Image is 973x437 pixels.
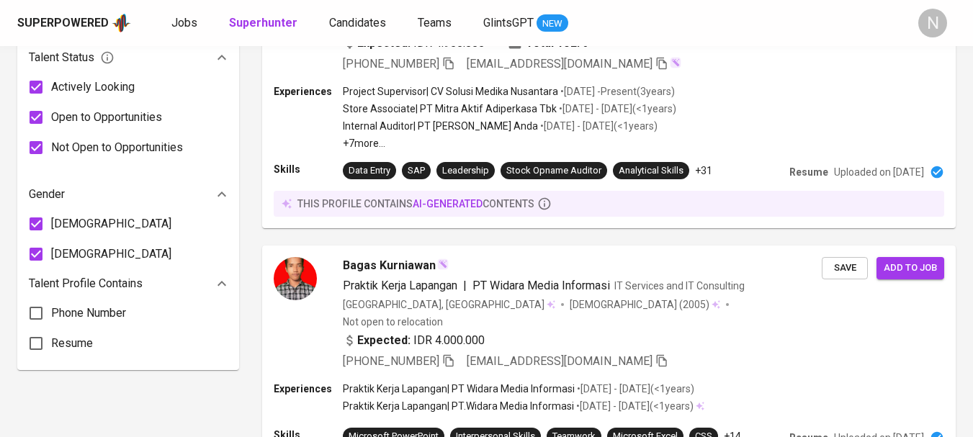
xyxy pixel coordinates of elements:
span: Bagas Kurniawan [343,257,436,274]
p: • [DATE] - [DATE] ( <1 years ) [575,382,694,396]
span: Candidates [329,16,386,30]
span: [EMAIL_ADDRESS][DOMAIN_NAME] [467,57,653,71]
a: Jobs [171,14,200,32]
p: Not open to relocation [343,315,443,329]
p: Store Associate | PT Mitra Aktif Adiperkasa Tbk [343,102,557,116]
div: (2005) [570,297,720,312]
button: Add to job [876,257,944,279]
img: magic_wand.svg [670,57,681,68]
p: +31 [695,163,712,178]
div: [GEOGRAPHIC_DATA], [GEOGRAPHIC_DATA] [343,297,555,312]
button: Save [822,257,868,279]
span: Actively Looking [51,78,135,96]
div: SAP [408,164,425,178]
p: Praktik Kerja Lapangan | PT.Widara Media Informasi [343,399,574,413]
b: Expected: [357,332,411,349]
p: • [DATE] - [DATE] ( <1 years ) [538,119,658,133]
span: PT Widara Media Informasi [472,279,610,292]
div: Data Entry [349,164,390,178]
p: Experiences [274,382,343,396]
b: Superhunter [229,16,297,30]
p: Experiences [274,84,343,99]
p: Praktik Kerja Lapangan | PT Widara Media Informasi [343,382,575,396]
p: Internal Auditor | PT [PERSON_NAME] Anda [343,119,538,133]
span: Praktik Kerja Lapangan [343,279,457,292]
div: N [918,9,947,37]
p: • [DATE] - [DATE] ( <1 years ) [574,399,694,413]
span: IT Services and IT Consulting [614,280,745,292]
a: Candidates [329,14,389,32]
div: Superpowered [17,15,109,32]
span: Teams [418,16,452,30]
span: [DEMOGRAPHIC_DATA] [51,215,171,233]
a: Teams [418,14,454,32]
span: Open to Opportunities [51,109,162,126]
div: Talent Status [29,43,228,72]
span: [DEMOGRAPHIC_DATA] [51,245,171,263]
span: [EMAIL_ADDRESS][DOMAIN_NAME] [467,354,653,368]
img: d24d9004e74b9f481e35ec7a30f9142f.jpeg [274,257,317,300]
p: • [DATE] - [DATE] ( <1 years ) [557,102,676,116]
span: Talent Status [29,49,115,66]
span: Jobs [171,16,197,30]
span: [PHONE_NUMBER] [343,354,439,368]
div: Stock Opname Auditor [506,164,601,178]
p: Project Supervisor | CV Solusi Medika Nusantara [343,84,558,99]
a: GlintsGPT NEW [483,14,568,32]
div: Gender [29,180,228,209]
p: +7 more ... [343,136,676,150]
p: Gender [29,186,65,203]
img: magic_wand.svg [437,258,449,270]
span: Add to job [884,260,937,276]
span: AI-generated [413,198,483,210]
a: Superpoweredapp logo [17,12,131,34]
div: Analytical Skills [619,164,683,178]
span: [PHONE_NUMBER] [343,57,439,71]
span: [DEMOGRAPHIC_DATA] [570,297,679,312]
span: | [463,277,467,294]
div: IDR 4.000.000 [343,332,485,349]
p: • [DATE] - Present ( 3 years ) [558,84,675,99]
p: this profile contains contents [297,197,534,211]
span: GlintsGPT [483,16,534,30]
img: app logo [112,12,131,34]
div: Leadership [442,164,489,178]
span: NEW [537,17,568,31]
span: Phone Number [51,305,126,322]
span: Resume [51,335,93,352]
span: Not Open to Opportunities [51,139,183,156]
a: Superhunter [229,14,300,32]
span: Save [829,260,861,276]
p: Skills [274,162,343,176]
p: Resume [789,165,828,179]
p: Uploaded on [DATE] [834,165,924,179]
p: Talent Profile Contains [29,275,143,292]
div: Talent Profile Contains [29,269,228,298]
